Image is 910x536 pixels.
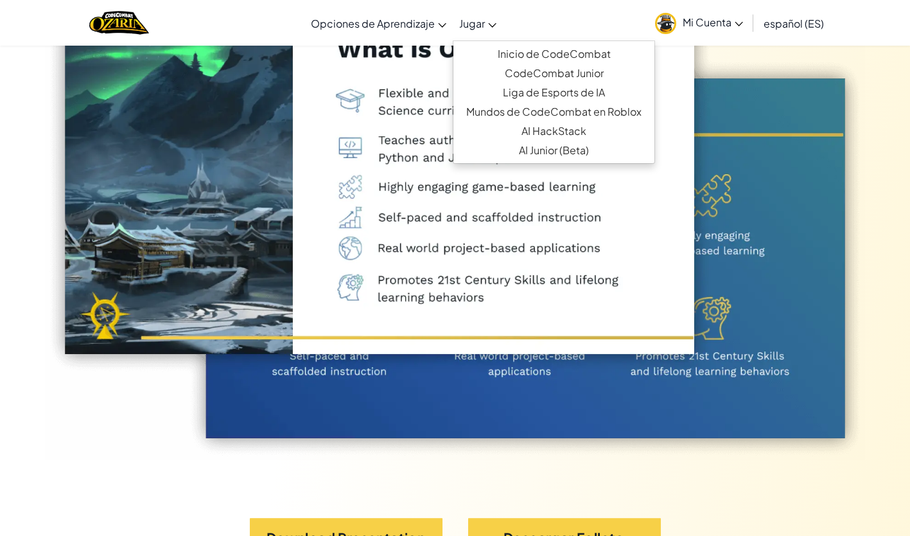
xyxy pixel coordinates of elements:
[89,10,149,36] a: Ozaria by CodeCombat logo
[453,121,654,141] a: AI HackStack
[459,17,485,30] span: Jugar
[453,102,654,121] a: Mundos de CodeCombat en Roblox
[655,13,676,34] img: avatar
[453,6,503,40] a: Jugar
[311,17,435,30] span: Opciones de Aprendizaje
[453,44,654,64] a: Inicio de CodeCombat
[764,17,824,30] span: español (ES)
[453,64,654,83] a: CodeCombat Junior
[683,15,743,29] span: Mi Cuenta
[453,83,654,102] a: Liga de Esports de IA
[89,10,149,36] img: Home
[453,141,654,160] a: AI Junior (Beta)
[757,6,830,40] a: español (ES)
[649,3,749,43] a: Mi Cuenta
[304,6,453,40] a: Opciones de Aprendizaje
